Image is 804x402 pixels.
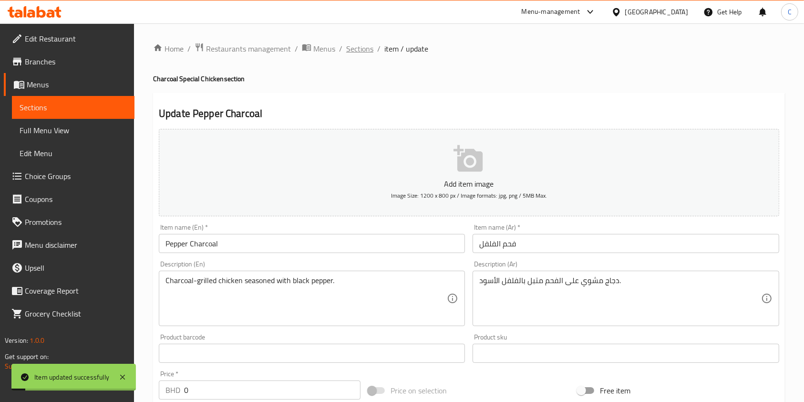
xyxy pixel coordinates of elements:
[159,106,779,121] h2: Update Pepper Charcoal
[25,170,127,182] span: Choice Groups
[5,334,28,347] span: Version:
[522,6,580,18] div: Menu-management
[165,276,447,321] textarea: Charcoal-grilled chicken seasoned with black pepper.
[206,43,291,54] span: Restaurants management
[12,119,134,142] a: Full Menu View
[302,42,335,55] a: Menus
[600,385,630,396] span: Free item
[25,239,127,251] span: Menu disclaimer
[30,334,44,347] span: 1.0.0
[159,129,779,216] button: Add item imageImage Size: 1200 x 800 px / Image formats: jpg, png / 5MB Max.
[346,43,373,54] a: Sections
[12,96,134,119] a: Sections
[25,56,127,67] span: Branches
[473,344,779,363] input: Please enter product sku
[4,50,134,73] a: Branches
[184,381,361,400] input: Please enter price
[391,385,447,396] span: Price on selection
[159,344,465,363] input: Please enter product barcode
[4,73,134,96] a: Menus
[479,276,761,321] textarea: دجاج مشوي على الفحم متبل بالفلفل الأسود.
[153,43,184,54] a: Home
[187,43,191,54] li: /
[384,43,428,54] span: item / update
[5,350,49,363] span: Get support on:
[4,211,134,233] a: Promotions
[27,79,127,90] span: Menus
[788,7,792,17] span: C
[4,233,134,256] a: Menu disclaimer
[20,148,127,159] span: Edit Menu
[34,372,109,382] div: Item updated successfully
[339,43,342,54] li: /
[174,178,764,190] p: Add item image
[153,74,785,84] h4: Charcoal Special Chicken section
[159,234,465,253] input: Enter name En
[20,125,127,136] span: Full Menu View
[25,216,127,228] span: Promotions
[25,193,127,205] span: Coupons
[5,360,65,372] a: Support.OpsPlatform
[25,285,127,296] span: Coverage Report
[25,308,127,319] span: Grocery Checklist
[4,256,134,279] a: Upsell
[165,384,180,396] p: BHD
[391,190,547,201] span: Image Size: 1200 x 800 px / Image formats: jpg, png / 5MB Max.
[25,262,127,274] span: Upsell
[377,43,381,54] li: /
[153,42,785,55] nav: breadcrumb
[4,279,134,302] a: Coverage Report
[4,165,134,188] a: Choice Groups
[473,234,779,253] input: Enter name Ar
[12,142,134,165] a: Edit Menu
[20,102,127,113] span: Sections
[4,188,134,211] a: Coupons
[4,302,134,325] a: Grocery Checklist
[4,27,134,50] a: Edit Restaurant
[25,33,127,44] span: Edit Restaurant
[625,7,688,17] div: [GEOGRAPHIC_DATA]
[313,43,335,54] span: Menus
[195,42,291,55] a: Restaurants management
[295,43,298,54] li: /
